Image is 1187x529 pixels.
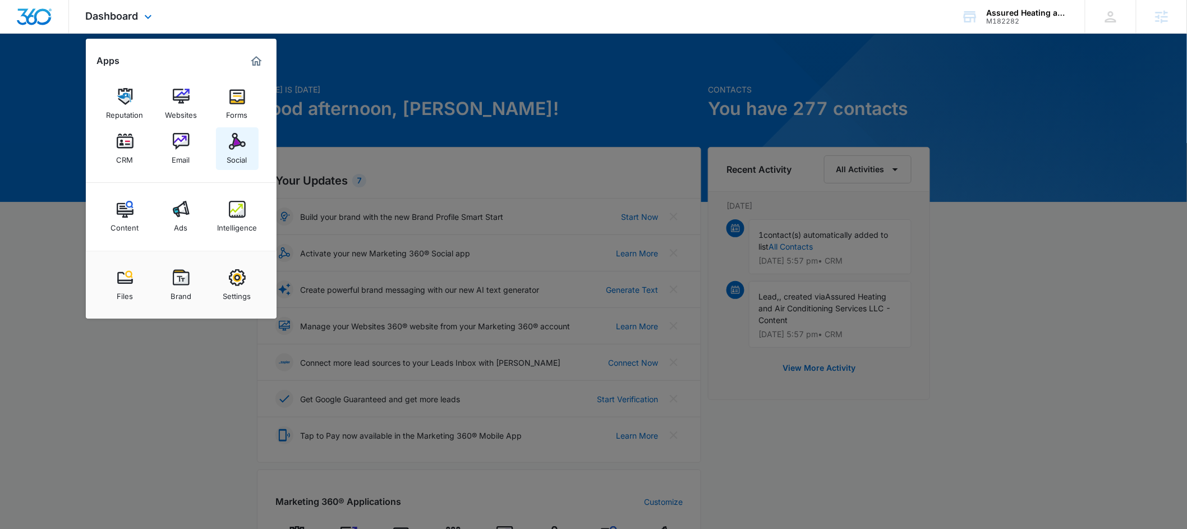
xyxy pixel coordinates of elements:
[216,127,259,170] a: Social
[987,17,1069,25] div: account id
[111,218,139,232] div: Content
[86,10,139,22] span: Dashboard
[216,82,259,125] a: Forms
[171,286,191,301] div: Brand
[160,127,203,170] a: Email
[104,264,146,306] a: Files
[97,56,120,66] h2: Apps
[174,218,188,232] div: Ads
[165,105,197,119] div: Websites
[172,150,190,164] div: Email
[216,264,259,306] a: Settings
[104,127,146,170] a: CRM
[227,150,247,164] div: Social
[217,218,257,232] div: Intelligence
[117,286,133,301] div: Files
[104,195,146,238] a: Content
[107,105,144,119] div: Reputation
[216,195,259,238] a: Intelligence
[117,150,134,164] div: CRM
[227,105,248,119] div: Forms
[247,52,265,70] a: Marketing 360® Dashboard
[987,8,1069,17] div: account name
[160,82,203,125] a: Websites
[223,286,251,301] div: Settings
[160,195,203,238] a: Ads
[104,82,146,125] a: Reputation
[160,264,203,306] a: Brand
